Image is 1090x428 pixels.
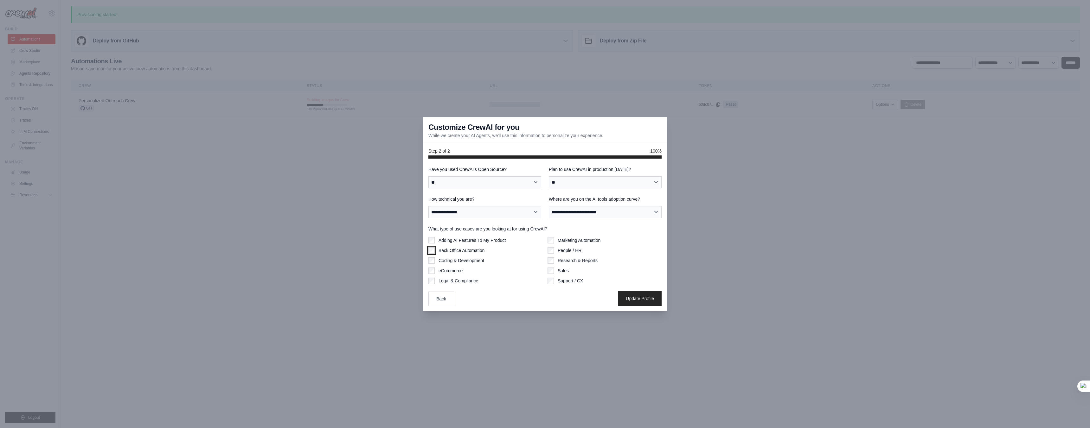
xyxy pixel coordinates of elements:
[428,196,541,202] label: How technical you are?
[428,148,450,154] span: Step 2 of 2
[439,257,484,264] label: Coding & Development
[428,132,603,139] p: While we create your AI Agents, we'll use this information to personalize your experience.
[650,148,662,154] span: 100%
[428,166,541,173] label: Have you used CrewAI's Open Source?
[428,292,454,306] button: Back
[428,226,662,232] label: What type of use cases are you looking at for using CrewAI?
[439,237,506,243] label: Adding AI Features To My Product
[549,166,662,173] label: Plan to use CrewAI in production [DATE]?
[618,291,662,306] button: Update Profile
[439,247,484,254] label: Back Office Automation
[558,267,569,274] label: Sales
[428,122,519,132] h3: Customize CrewAI for you
[439,267,463,274] label: eCommerce
[558,278,583,284] label: Support / CX
[558,237,600,243] label: Marketing Automation
[439,278,478,284] label: Legal & Compliance
[558,247,581,254] label: People / HR
[549,196,662,202] label: Where are you on the AI tools adoption curve?
[558,257,598,264] label: Research & Reports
